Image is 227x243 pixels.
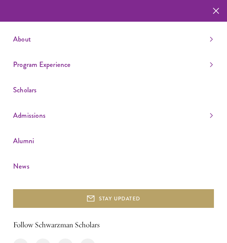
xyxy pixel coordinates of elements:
a: Admissions [13,109,213,121]
a: Program Experience [13,58,213,71]
button: STAY UPDATED [13,189,214,208]
a: Alumni [13,135,213,147]
a: Scholars [13,84,213,96]
a: News [13,160,213,172]
a: About [13,33,213,45]
h2: Follow Schwarzman Scholars [13,219,214,231]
